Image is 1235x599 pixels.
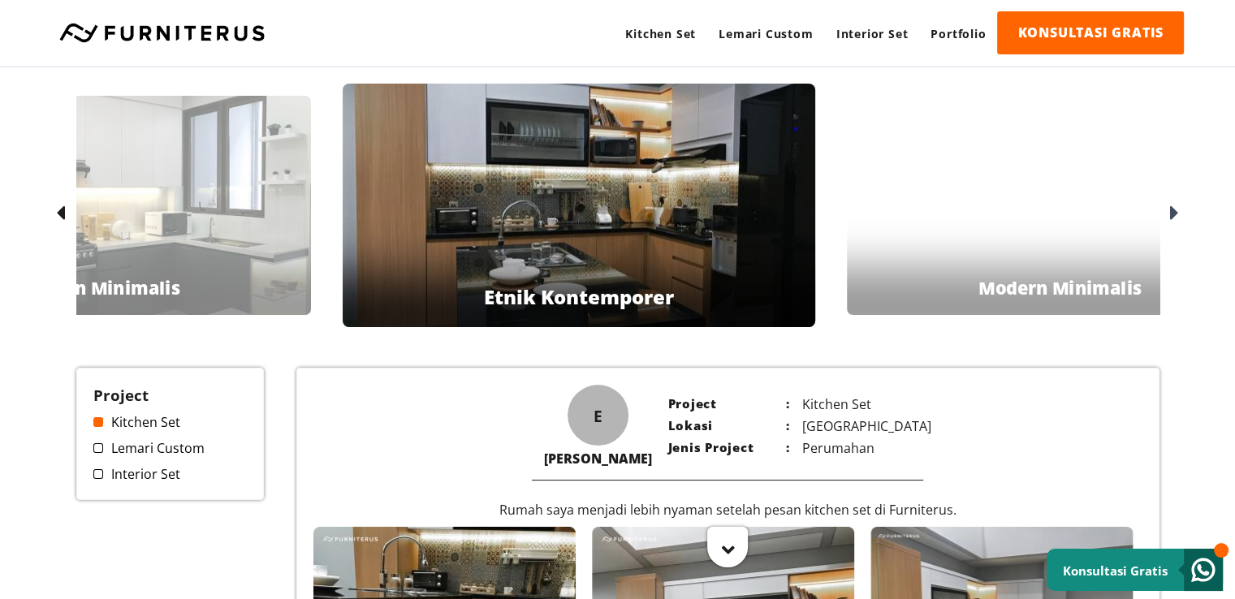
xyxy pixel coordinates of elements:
[707,11,824,56] a: Lemari Custom
[997,11,1184,54] a: KONSULTASI GRATIS
[473,493,982,519] div: Rumah saya menjadi lebih nyaman setelah pesan kitchen set di Furniterus.
[484,283,674,310] p: Etnik Kontemporer
[16,275,179,299] p: Modern Minimalis
[544,450,651,468] div: [PERSON_NAME]
[825,11,920,56] a: Interior Set
[789,439,911,457] p: Perumahan
[978,275,1141,299] p: Modern Minimalis
[93,465,248,483] a: Interior Set
[594,404,602,426] span: E
[667,395,789,413] p: Project
[1063,562,1168,579] small: Konsultasi Gratis
[93,413,248,431] a: Kitchen Set
[93,439,248,457] a: Lemari Custom
[667,417,789,435] p: Lokasi
[93,385,248,405] h3: Project
[789,417,911,435] p: [GEOGRAPHIC_DATA]
[614,11,707,56] a: Kitchen Set
[667,439,789,457] p: Jenis Project
[789,395,911,413] p: Kitchen Set
[1047,549,1223,591] a: Konsultasi Gratis
[919,11,997,56] a: Portfolio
